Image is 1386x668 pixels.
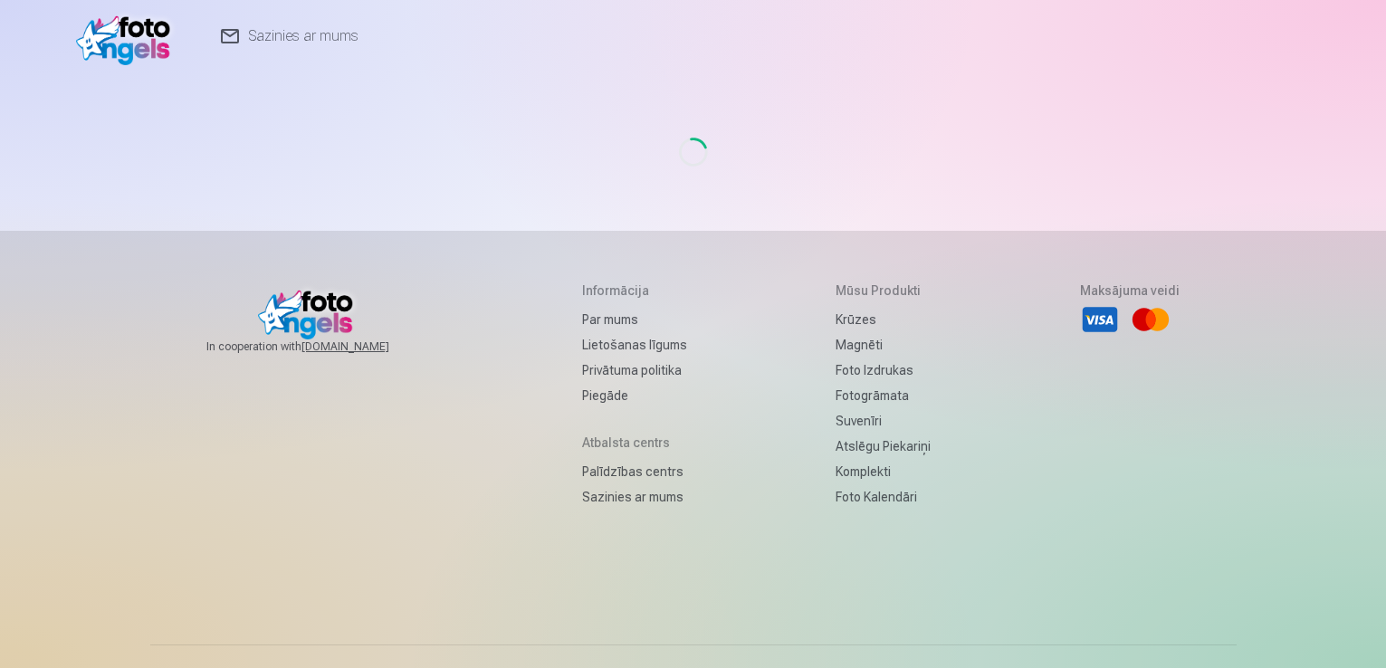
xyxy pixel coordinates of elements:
a: Fotogrāmata [836,383,931,408]
a: [DOMAIN_NAME] [301,339,433,354]
li: Mastercard [1131,300,1171,339]
li: Visa [1080,300,1120,339]
h5: Mūsu produkti [836,282,931,300]
h5: Atbalsta centrs [582,434,687,452]
h5: Maksājuma veidi [1080,282,1180,300]
a: Foto izdrukas [836,358,931,383]
a: Palīdzības centrs [582,459,687,484]
a: Komplekti [836,459,931,484]
a: Foto kalendāri [836,484,931,510]
a: Piegāde [582,383,687,408]
a: Lietošanas līgums [582,332,687,358]
a: Atslēgu piekariņi [836,434,931,459]
a: Krūzes [836,307,931,332]
a: Magnēti [836,332,931,358]
img: /v1 [76,7,180,65]
a: Par mums [582,307,687,332]
span: In cooperation with [206,339,433,354]
a: Sazinies ar mums [582,484,687,510]
h5: Informācija [582,282,687,300]
a: Privātuma politika [582,358,687,383]
a: Suvenīri [836,408,931,434]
